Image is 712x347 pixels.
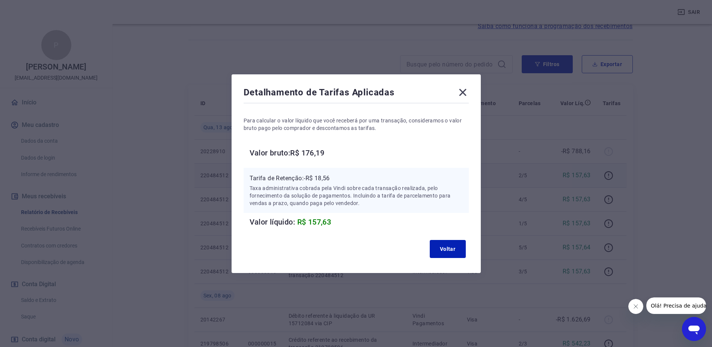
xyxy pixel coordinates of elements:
iframe: Fechar mensagem [628,299,643,314]
iframe: Mensagem da empresa [646,297,706,314]
p: Tarifa de Retenção: -R$ 18,56 [250,174,463,183]
h6: Valor bruto: R$ 176,19 [250,147,469,159]
span: R$ 157,63 [297,217,331,226]
button: Voltar [430,240,466,258]
p: Para calcular o valor líquido que você receberá por uma transação, consideramos o valor bruto pag... [244,117,469,132]
iframe: Botão para abrir a janela de mensagens [682,317,706,341]
span: Olá! Precisa de ajuda? [5,5,63,11]
div: Detalhamento de Tarifas Aplicadas [244,86,469,101]
h6: Valor líquido: [250,216,469,228]
p: Taxa administrativa cobrada pela Vindi sobre cada transação realizada, pelo fornecimento da soluç... [250,184,463,207]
